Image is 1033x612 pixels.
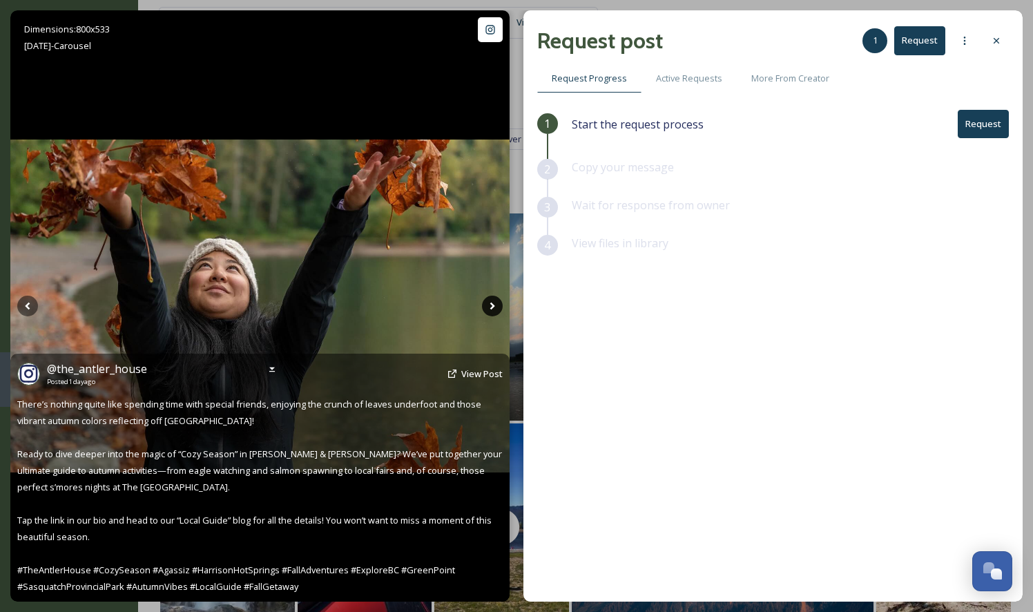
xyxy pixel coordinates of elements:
[894,26,945,55] button: Request
[751,72,829,85] span: More From Creator
[47,361,147,377] a: @the_antler_house
[873,34,878,47] span: 1
[537,24,663,57] h2: Request post
[972,551,1012,591] button: Open Chat
[572,116,704,133] span: Start the request process
[544,161,550,178] span: 2
[461,367,503,381] a: View Post
[958,110,1009,138] button: Request
[656,72,722,85] span: Active Requests
[572,236,668,251] span: View files in library
[544,115,550,132] span: 1
[544,199,550,216] span: 3
[572,160,674,175] span: Copy your message
[544,237,550,254] span: 4
[47,361,147,376] span: @ the_antler_house
[24,39,91,52] span: [DATE] - Carousel
[572,198,730,213] span: Wait for response from owner
[10,140,510,472] img: There’s nothing quite like spending time with special friends, enjoying the crunch of leaves unde...
[24,23,110,35] span: Dimensions: 800 x 533
[552,72,627,85] span: Request Progress
[17,398,504,593] span: There’s nothing quite like spending time with special friends, enjoying the crunch of leaves unde...
[47,377,147,387] span: Posted 1 day ago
